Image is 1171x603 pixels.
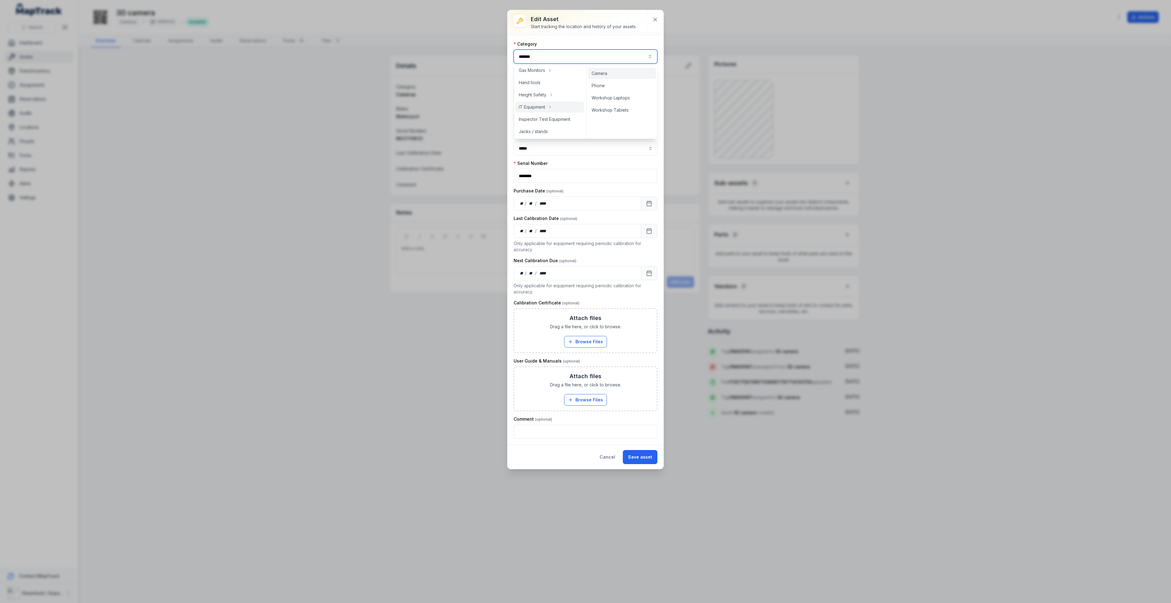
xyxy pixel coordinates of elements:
label: Calibration Certificate [514,300,579,306]
input: asset-edit:cf[8d30bdcc-ee20-45c2-b158-112416eb6043]-label [514,114,657,128]
span: Gas Monitors [519,67,545,73]
div: month, [527,228,535,234]
span: Hand tools [519,80,541,86]
span: Camera [592,70,607,76]
label: Model [514,133,531,139]
div: day, [519,228,525,234]
label: Last Calibration Date [514,215,577,221]
div: year, [537,228,548,234]
button: Calendar [641,196,657,210]
span: Inspector Test Equipment [519,116,570,122]
button: Calendar [641,224,657,238]
p: Enhance discoverability of your assets. [514,66,657,73]
div: year, [537,270,548,276]
p: Only applicable for equipment requiring periodic calibration for accuracy [514,240,657,253]
label: Purchase Date [514,188,563,194]
label: Serial Number [514,160,548,166]
div: / [535,228,537,234]
span: Phone [592,83,605,89]
div: day, [519,200,525,207]
div: month, [527,200,535,207]
label: Category [514,41,537,47]
label: Comment [514,416,552,422]
h3: Attach files [570,372,601,381]
button: Calendar [641,266,657,280]
div: / [525,228,527,234]
div: day, [519,270,525,276]
span: Jacks / stands [519,128,548,135]
button: Browse Files [564,336,607,348]
span: Drag a file here, or click to browse. [550,324,621,330]
span: Drag a file here, or click to browse. [550,382,621,388]
div: / [525,200,527,207]
button: Browse Files [564,394,607,406]
span: IT Equipment [519,104,545,110]
div: Start tracking the location and history of your assets. [531,24,637,30]
div: / [535,200,537,207]
div: / [535,270,537,276]
div: month, [527,270,535,276]
div: / [525,270,527,276]
span: Workshop Laptops [592,95,630,101]
label: Description [514,78,556,84]
div: year, [537,200,548,207]
span: Workshop Tablets [592,107,629,113]
p: Only applicable for equipment requiring periodic calibration for accuracy. [514,283,657,295]
input: asset-edit:cf[5827e389-34f9-4b46-9346-a02c2bfa3a05]-label [514,141,657,155]
label: Make [514,105,529,111]
label: Next Calibration Due [514,258,576,264]
h3: Attach files [570,314,601,322]
span: Height Safety [519,92,546,98]
button: Cancel [594,450,620,464]
h3: Edit asset [531,15,637,24]
label: User Guide & Manuals [514,358,580,364]
button: Save asset [623,450,657,464]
